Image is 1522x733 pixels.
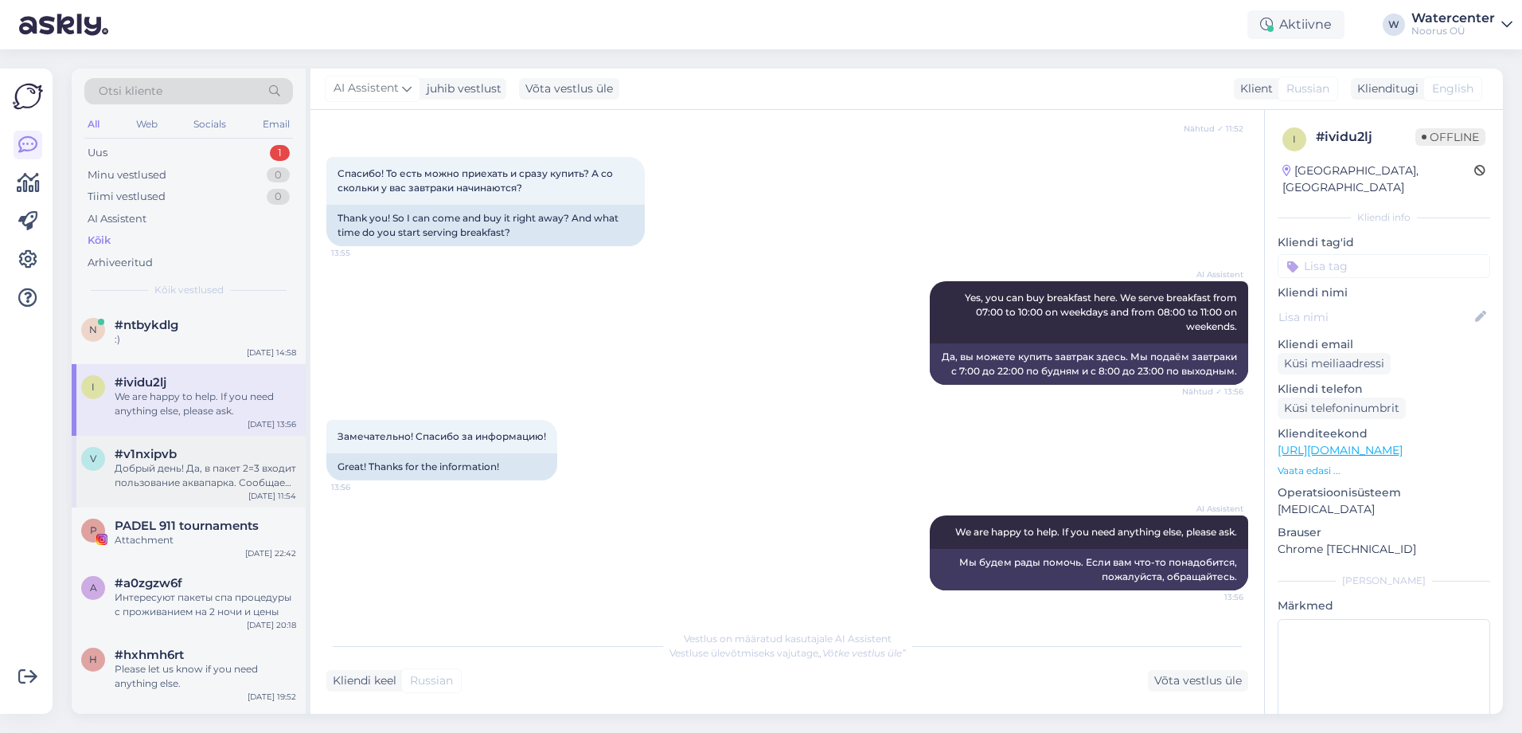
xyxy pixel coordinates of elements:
[519,78,619,100] div: Võta vestlus üle
[818,647,906,659] i: „Võtke vestlus üle”
[331,481,391,493] span: 13:56
[1278,501,1490,518] p: [MEDICAL_DATA]
[154,283,224,297] span: Kõik vestlused
[1411,12,1512,37] a: WatercenterNoorus OÜ
[1278,443,1403,457] a: [URL][DOMAIN_NAME]
[338,430,546,442] span: Замечательно! Спасибо за информацию!
[1282,163,1474,196] div: [GEOGRAPHIC_DATA], [GEOGRAPHIC_DATA]
[88,167,166,183] div: Minu vestlused
[338,167,615,194] span: Спасибо! То есть можно приехать и сразу купить? А со скольки у вас завтраки начинаются?
[326,453,557,480] div: Great! Thanks for the information!
[930,343,1248,385] div: Да, вы можете купить завтрак здесь. Мы подаём завтраки с 7:00 до 22:00 по будням и с 8:00 до 23:0...
[89,323,97,335] span: n
[1383,14,1405,36] div: W
[248,490,296,502] div: [DATE] 11:54
[115,519,259,533] span: PADEL 911 tournaments
[84,114,103,135] div: All
[1278,234,1490,251] p: Kliendi tag'id
[331,247,391,259] span: 13:55
[1278,524,1490,541] p: Brauser
[1148,670,1248,692] div: Võta vestlus üle
[88,233,111,249] div: Kõik
[245,547,296,559] div: [DATE] 22:42
[1278,284,1490,301] p: Kliendi nimi
[115,332,296,347] div: :)
[1234,80,1273,97] div: Klient
[1278,308,1472,326] input: Lisa nimi
[1316,127,1415,147] div: # ividu2lj
[1278,541,1490,558] p: Chrome [TECHNICAL_ID]
[1278,336,1490,353] p: Kliendi email
[247,619,296,631] div: [DATE] 20:18
[1278,425,1490,442] p: Klienditeekond
[190,114,229,135] div: Socials
[92,381,95,393] span: i
[420,80,501,97] div: juhib vestlust
[115,318,178,332] span: #ntbykdlg
[1293,133,1296,145] span: i
[1286,80,1329,97] span: Russian
[115,662,296,691] div: Please let us know if you need anything else.
[267,189,290,205] div: 0
[1351,80,1419,97] div: Klienditugi
[248,418,296,430] div: [DATE] 13:56
[326,205,645,246] div: Thank you! So I can come and buy it right away? And what time do you start serving breakfast?
[88,255,153,271] div: Arhiveeritud
[410,672,453,689] span: Russian
[955,526,1237,538] span: We are happy to help. If you need anything else, please ask.
[326,672,396,689] div: Kliendi keel
[1411,12,1495,25] div: Watercenter
[1278,210,1490,225] div: Kliendi info
[1184,269,1243,280] span: AI Assistent
[115,533,296,547] div: Attachment
[133,114,161,135] div: Web
[115,461,296,490] div: Добрый день! Да, в пакет 2=3 входит пользование аквапарка. Сообщаем, что пакет 2=3 до конца авгус...
[88,145,107,161] div: Uus
[13,81,43,112] img: Askly Logo
[1415,128,1485,146] span: Offline
[115,447,177,461] span: #v1nxipvb
[248,691,296,703] div: [DATE] 19:52
[267,167,290,183] div: 0
[90,453,96,464] span: v
[1278,574,1490,588] div: [PERSON_NAME]
[270,145,290,161] div: 1
[89,653,97,665] span: h
[247,347,296,359] div: [DATE] 14:58
[1278,484,1490,501] p: Operatsioonisüsteem
[1278,254,1490,278] input: Lisa tag
[1432,80,1473,97] span: English
[1184,503,1243,515] span: AI Assistent
[1184,591,1243,603] span: 13:56
[1278,353,1391,374] div: Küsi meiliaadressi
[930,549,1248,590] div: Мы будем рады помочь. Если вам что-то понадобится, пожалуйста, обращайтесь.
[90,524,97,536] span: P
[1184,123,1243,135] span: Nähtud ✓ 11:52
[334,80,399,97] span: AI Assistent
[115,390,296,418] div: We are happy to help. If you need anything else, please ask.
[1278,598,1490,614] p: Märkmed
[1411,25,1495,37] div: Noorus OÜ
[115,375,166,390] span: #ividu2lj
[669,647,906,659] span: Vestluse ülevõtmiseks vajutage
[1278,381,1490,398] p: Kliendi telefon
[88,211,146,227] div: AI Assistent
[1182,386,1243,398] span: Nähtud ✓ 13:56
[90,582,97,594] span: a
[965,292,1239,332] span: Yes, you can buy breakfast here. We serve breakfast from 07:00 to 10:00 on weekdays and from 08:0...
[115,590,296,619] div: Интересуют пакеты спа процедуры с проживанием на 2 ночи и цены
[1278,464,1490,478] p: Vaata edasi ...
[115,648,184,662] span: #hxhmh6rt
[88,189,166,205] div: Tiimi vestlused
[99,83,162,100] span: Otsi kliente
[1278,398,1406,419] div: Küsi telefoninumbrit
[1247,10,1344,39] div: Aktiivne
[115,576,182,590] span: #a0zgzw6f
[684,633,892,645] span: Vestlus on määratud kasutajale AI Assistent
[260,114,293,135] div: Email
